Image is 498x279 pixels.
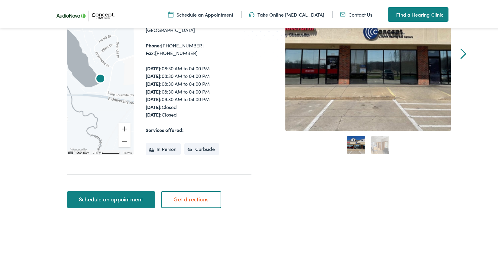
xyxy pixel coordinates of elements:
[168,10,233,17] a: Schedule an Appointment
[146,95,162,101] strong: [DATE]:
[146,40,251,56] div: [PHONE_NUMBER] [PHONE_NUMBER]
[168,10,173,17] img: A calendar icon to schedule an appointment at Concept by Iowa Hearing.
[340,10,345,17] img: utility icon
[93,71,108,85] div: AudioNova
[146,125,184,132] strong: Services offered:
[146,79,162,86] strong: [DATE]:
[118,134,131,146] button: Zoom out
[91,149,121,153] button: Map Scale: 200 m per 56 pixels
[184,142,219,154] li: Curbside
[161,190,221,207] a: Get directions
[371,135,389,153] a: 2
[69,146,89,153] img: Google
[347,135,365,153] a: 1
[69,146,89,153] a: Open this area in Google Maps (opens a new window)
[146,48,155,55] strong: Fax:
[340,10,372,17] a: Contact Us
[146,63,251,117] div: 08:30 AM to 04:00 PM 08:30 AM to 04:00 PM 08:30 AM to 04:00 PM 08:30 AM to 04:00 PM 08:30 AM to 0...
[146,71,162,78] strong: [DATE]:
[146,87,162,94] strong: [DATE]:
[249,10,254,17] img: utility icon
[460,47,466,58] a: Next
[146,41,161,47] strong: Phone:
[146,64,162,70] strong: [DATE]:
[388,6,448,21] a: Find a Hearing Clinic
[118,122,131,134] button: Zoom in
[93,150,102,153] span: 200 m
[146,102,162,109] strong: [DATE]:
[76,150,89,154] button: Map Data
[146,142,181,154] li: In Person
[67,190,155,207] a: Schedule an appointment
[388,10,393,17] img: utility icon
[249,10,324,17] a: Take Online [MEDICAL_DATA]
[146,110,162,117] strong: [DATE]:
[68,150,73,154] button: Keyboard shortcuts
[123,150,132,153] a: Terms (opens in new tab)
